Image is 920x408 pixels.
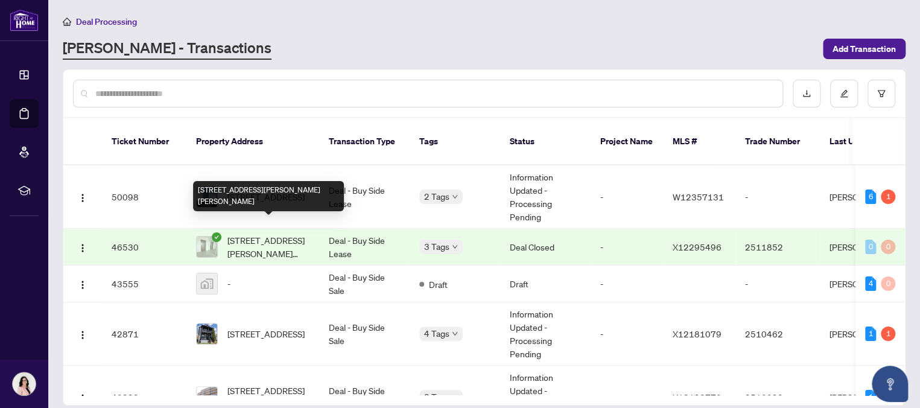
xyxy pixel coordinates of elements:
td: Deal - Buy Side Lease [319,165,410,229]
img: Profile Icon [13,372,36,395]
span: download [802,89,811,98]
span: [STREET_ADDRESS] [227,327,305,340]
td: Draft [500,266,591,302]
button: Logo [73,237,92,257]
span: X12193770 [673,392,722,403]
span: check-circle [212,232,221,242]
td: - [735,165,820,229]
button: Logo [73,387,92,407]
div: 4 [865,276,876,291]
img: Logo [78,193,87,203]
div: 0 [881,276,895,291]
span: 3 Tags [424,240,449,253]
button: edit [830,80,858,107]
td: 2511852 [735,229,820,266]
span: 2 Tags [424,190,449,203]
td: Information Updated - Processing Pending [500,165,591,229]
td: [PERSON_NAME] [820,165,910,229]
span: Deal Processing [76,16,137,27]
div: 1 [881,327,895,341]
img: logo [10,9,39,31]
span: X12181079 [673,328,722,339]
img: thumbnail-img [197,273,217,294]
button: Open asap [872,366,908,402]
td: [PERSON_NAME] [820,266,910,302]
td: - [591,165,663,229]
button: Logo [73,274,92,293]
button: download [793,80,820,107]
img: thumbnail-img [197,324,217,344]
th: Last Updated By [820,118,910,165]
span: down [452,394,458,400]
span: X12295496 [673,241,722,252]
th: Project Name [591,118,663,165]
div: 1 [865,390,876,404]
td: 46530 [102,229,186,266]
span: filter [877,89,886,98]
span: Add Transaction [833,39,896,59]
div: 1 [881,190,895,204]
div: 0 [865,240,876,254]
td: Deal - Buy Side Lease [319,229,410,266]
img: Logo [78,280,87,290]
td: - [591,229,663,266]
button: Logo [73,187,92,206]
button: Logo [73,324,92,343]
td: - [591,302,663,366]
th: Property Address [186,118,319,165]
img: thumbnail-img [197,237,217,257]
span: down [452,331,458,337]
img: Logo [78,243,87,253]
span: down [452,244,458,250]
span: W12357131 [673,191,724,202]
img: Logo [78,330,87,340]
span: - [227,277,230,290]
span: 2 Tags [424,390,449,404]
img: thumbnail-img [197,387,217,407]
th: Transaction Type [319,118,410,165]
td: Deal Closed [500,229,591,266]
td: 50098 [102,165,186,229]
th: Ticket Number [102,118,186,165]
img: Logo [78,394,87,403]
td: Deal - Buy Side Sale [319,266,410,302]
span: 4 Tags [424,327,449,340]
th: MLS # [663,118,735,165]
td: [PERSON_NAME] [820,302,910,366]
td: Deal - Buy Side Sale [319,302,410,366]
td: [PERSON_NAME] [820,229,910,266]
th: Tags [410,118,500,165]
span: down [452,194,458,200]
a: [PERSON_NAME] - Transactions [63,38,271,60]
div: 0 [881,240,895,254]
button: Add Transaction [823,39,906,59]
th: Status [500,118,591,165]
span: Draft [429,278,448,291]
th: Trade Number [735,118,820,165]
span: home [63,18,71,26]
span: [STREET_ADDRESS][PERSON_NAME][PERSON_NAME] [227,234,309,260]
td: 2510462 [735,302,820,366]
button: filter [868,80,895,107]
td: 42871 [102,302,186,366]
span: edit [840,89,848,98]
td: - [591,266,663,302]
div: 1 [865,327,876,341]
td: - [735,266,820,302]
div: [STREET_ADDRESS][PERSON_NAME][PERSON_NAME] [193,181,344,211]
td: Information Updated - Processing Pending [500,302,591,366]
div: 6 [865,190,876,204]
td: 43555 [102,266,186,302]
